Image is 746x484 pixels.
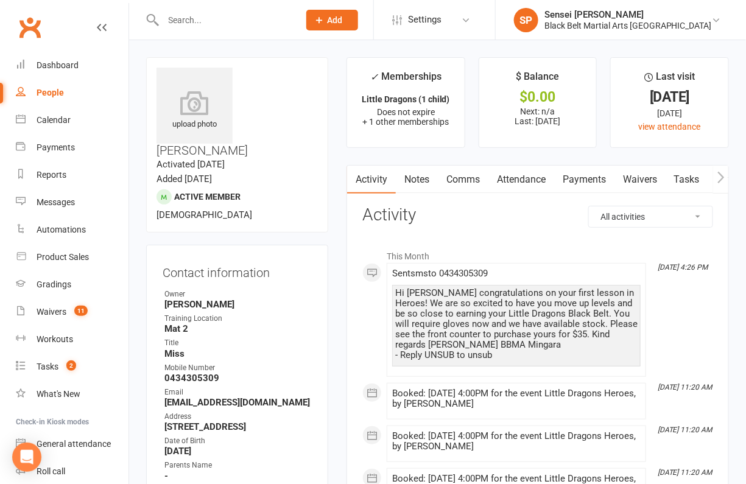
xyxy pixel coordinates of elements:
[37,88,64,97] div: People
[438,166,488,194] a: Comms
[16,134,128,161] a: Payments
[347,166,396,194] a: Activity
[164,362,312,374] div: Mobile Number
[37,389,80,399] div: What's New
[392,388,641,409] div: Booked: [DATE] 4:00PM for the event Little Dragons Heroes, by [PERSON_NAME]
[408,6,442,33] span: Settings
[164,421,312,432] strong: [STREET_ADDRESS]
[15,12,45,43] a: Clubworx
[37,279,71,289] div: Gradings
[16,353,128,381] a: Tasks 2
[164,435,312,447] div: Date of Birth
[362,206,713,225] h3: Activity
[614,166,666,194] a: Waivers
[516,69,559,91] div: $ Balance
[157,91,233,131] div: upload photo
[392,431,641,452] div: Booked: [DATE] 4:00PM for the event Little Dragons Heroes, by [PERSON_NAME]
[37,466,65,476] div: Roll call
[377,107,435,117] span: Does not expire
[16,189,128,216] a: Messages
[174,192,241,202] span: Active member
[16,298,128,326] a: Waivers 11
[37,334,73,344] div: Workouts
[74,306,88,316] span: 11
[157,209,252,220] span: [DEMOGRAPHIC_DATA]
[164,373,312,384] strong: 0434305309
[16,381,128,408] a: What's New
[622,91,717,103] div: [DATE]
[396,166,438,194] a: Notes
[16,161,128,189] a: Reports
[370,71,378,83] i: ✓
[554,166,614,194] a: Payments
[164,397,312,408] strong: [EMAIL_ADDRESS][DOMAIN_NAME]
[622,107,717,120] div: [DATE]
[490,91,586,103] div: $0.00
[658,263,708,272] i: [DATE] 4:26 PM
[544,20,712,31] div: Black Belt Martial Arts [GEOGRAPHIC_DATA]
[164,337,312,349] div: Title
[163,261,312,279] h3: Contact information
[514,8,538,32] div: SP
[164,323,312,334] strong: Mat 2
[37,115,71,125] div: Calendar
[160,12,291,29] input: Search...
[16,107,128,134] a: Calendar
[164,471,312,482] strong: -
[306,10,358,30] button: Add
[639,122,701,132] a: view attendance
[37,307,66,317] div: Waivers
[37,170,66,180] div: Reports
[392,268,488,279] span: Sent sms to 0434305309
[37,439,111,449] div: General attendance
[164,348,312,359] strong: Miss
[164,313,312,324] div: Training Location
[544,9,712,20] div: Sensei [PERSON_NAME]
[16,244,128,271] a: Product Sales
[488,166,554,194] a: Attendance
[362,117,449,127] span: + 1 other memberships
[16,430,128,458] a: General attendance kiosk mode
[164,289,312,300] div: Owner
[490,107,586,126] p: Next: n/a Last: [DATE]
[666,166,708,194] a: Tasks
[164,387,312,398] div: Email
[37,60,79,70] div: Dashboard
[362,94,450,104] strong: Little Dragons (1 child)
[164,299,312,310] strong: [PERSON_NAME]
[395,288,638,360] div: Hi [PERSON_NAME] congratulations on your first lesson in Heroes! We are so excited to have you mo...
[157,68,318,157] h3: [PERSON_NAME]
[37,142,75,152] div: Payments
[37,197,75,207] div: Messages
[37,252,89,262] div: Product Sales
[16,52,128,79] a: Dashboard
[157,174,212,184] time: Added [DATE]
[658,468,713,477] i: [DATE] 11:20 AM
[37,225,86,234] div: Automations
[658,426,713,434] i: [DATE] 11:20 AM
[164,460,312,471] div: Parents Name
[644,69,695,91] div: Last visit
[16,216,128,244] a: Automations
[370,69,442,91] div: Memberships
[16,326,128,353] a: Workouts
[66,360,76,371] span: 2
[37,362,58,371] div: Tasks
[12,443,41,472] div: Open Intercom Messenger
[362,244,713,263] li: This Month
[16,79,128,107] a: People
[157,159,225,170] time: Activated [DATE]
[164,411,312,423] div: Address
[658,383,713,391] i: [DATE] 11:20 AM
[16,271,128,298] a: Gradings
[328,15,343,25] span: Add
[164,446,312,457] strong: [DATE]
